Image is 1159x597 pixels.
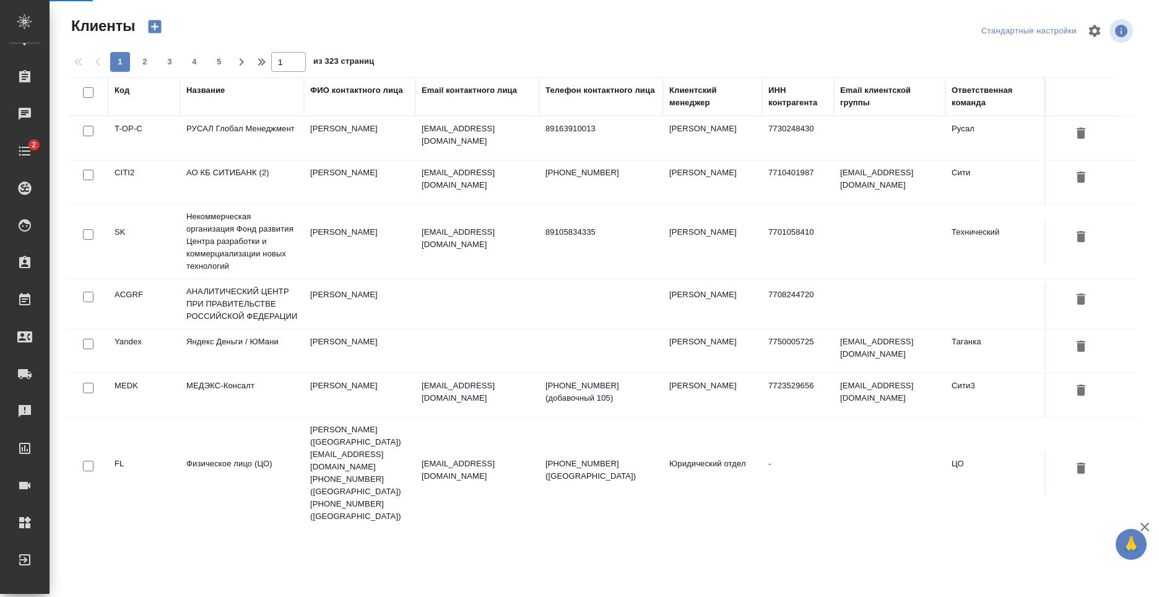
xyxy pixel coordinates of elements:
td: [PERSON_NAME] [663,160,762,204]
td: Сити3 [945,373,1044,417]
p: [EMAIL_ADDRESS][DOMAIN_NAME] [422,123,533,147]
p: [PHONE_NUMBER] [545,167,657,179]
span: 5 [209,56,229,68]
button: Создать [140,16,170,37]
span: Клиенты [68,16,135,36]
td: [PERSON_NAME] [304,373,415,417]
div: Телефон контактного лица [545,84,655,97]
td: Таганка [945,329,1044,373]
td: [EMAIL_ADDRESS][DOMAIN_NAME] [834,329,945,373]
td: АНАЛИТИЧЕСКИЙ ЦЕНТР ПРИ ПРАВИТЕЛЬСТВЕ РОССИЙСКОЙ ФЕДЕРАЦИИ [180,279,304,329]
button: 2 [135,52,155,72]
button: Удалить [1070,167,1092,190]
p: [EMAIL_ADDRESS][DOMAIN_NAME] [422,458,533,482]
td: [PERSON_NAME] [304,282,415,326]
button: 🙏 [1116,529,1147,560]
p: 89163910013 [545,123,657,135]
td: [PERSON_NAME] [304,116,415,160]
button: Удалить [1070,336,1092,359]
a: 2 [3,136,46,167]
p: [EMAIL_ADDRESS][DOMAIN_NAME] [422,380,533,404]
td: [PERSON_NAME] [663,220,762,263]
td: РУСАЛ Глобал Менеджмент [180,116,304,160]
div: Клиентский менеджер [669,84,756,109]
span: 🙏 [1121,531,1142,557]
td: Технический [945,220,1044,263]
td: АО КБ СИТИБАНК (2) [180,160,304,204]
td: 7701058410 [762,220,834,263]
td: SK [108,220,180,263]
button: Удалить [1070,458,1092,481]
p: [PHONE_NUMBER] ([GEOGRAPHIC_DATA]) [545,458,657,482]
div: Ответственная команда [952,84,1038,109]
button: Удалить [1070,123,1092,146]
td: Yandex [108,329,180,373]
div: ФИО контактного лица [310,84,403,97]
td: 7710401987 [762,160,834,204]
span: 2 [24,139,43,151]
button: Удалить [1070,289,1092,312]
td: 7723529656 [762,373,834,417]
td: [PERSON_NAME] [304,160,415,204]
button: 4 [184,52,204,72]
span: 4 [184,56,204,68]
span: Посмотреть информацию [1109,19,1135,43]
div: Email клиентской группы [840,84,939,109]
p: [EMAIL_ADDRESS][DOMAIN_NAME] [422,226,533,251]
td: [PERSON_NAME] [304,329,415,373]
td: [PERSON_NAME] [663,373,762,417]
td: - [762,451,834,495]
td: Яндекс Деньги / ЮМани [180,329,304,373]
td: МЕДЭКС-Консалт [180,373,304,417]
div: Email контактного лица [422,84,517,97]
td: [EMAIL_ADDRESS][DOMAIN_NAME] [834,373,945,417]
span: 3 [160,56,180,68]
td: [PERSON_NAME] [663,329,762,373]
td: 7708244720 [762,282,834,326]
td: Некоммерческая организация Фонд развития Центра разработки и коммерциализации новых технологий [180,204,304,279]
td: T-OP-C [108,116,180,160]
p: 89105834335 [545,226,657,238]
td: Физическое лицо (ЦО) [180,451,304,495]
span: 2 [135,56,155,68]
button: 5 [209,52,229,72]
td: Русал [945,116,1044,160]
button: Удалить [1070,226,1092,249]
td: ЦО [945,451,1044,495]
td: Сити [945,160,1044,204]
span: из 323 страниц [313,54,374,72]
button: Удалить [1070,380,1092,403]
td: [PERSON_NAME] [663,282,762,326]
td: FL [108,451,180,495]
p: [EMAIL_ADDRESS][DOMAIN_NAME] [422,167,533,191]
td: [PERSON_NAME] [663,116,762,160]
span: Настроить таблицу [1080,16,1109,46]
td: [PERSON_NAME] [304,220,415,263]
div: Код [115,84,129,97]
td: MEDK [108,373,180,417]
td: Юридический отдел [663,451,762,495]
p: [PHONE_NUMBER] (добавочный 105) [545,380,657,404]
td: [PERSON_NAME] ([GEOGRAPHIC_DATA]) [EMAIL_ADDRESS][DOMAIN_NAME] [PHONE_NUMBER] ([GEOGRAPHIC_DATA])... [304,417,415,529]
div: Название [186,84,225,97]
div: ИНН контрагента [768,84,828,109]
td: ACGRF [108,282,180,326]
td: CITI2 [108,160,180,204]
div: split button [978,22,1080,41]
td: [EMAIL_ADDRESS][DOMAIN_NAME] [834,160,945,204]
td: 7730248430 [762,116,834,160]
button: 3 [160,52,180,72]
td: 7750005725 [762,329,834,373]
